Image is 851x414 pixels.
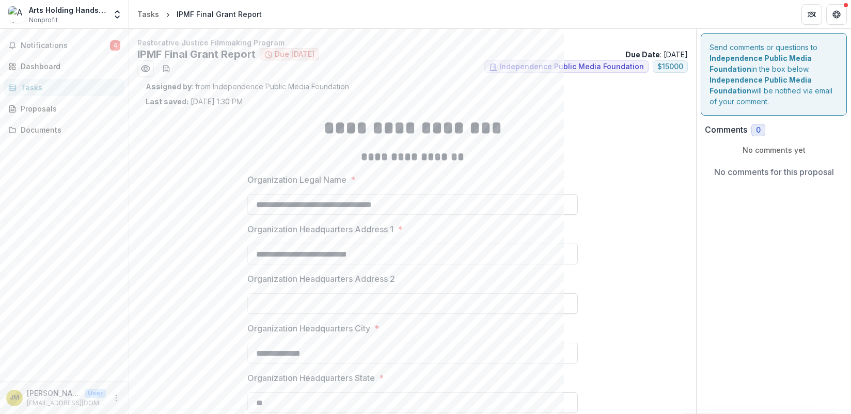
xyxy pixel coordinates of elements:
[85,389,106,398] p: User
[247,273,395,285] p: Organization Headquarters Address 2
[27,399,106,408] p: [EMAIL_ADDRESS][DOMAIN_NAME]
[133,7,266,22] nav: breadcrumb
[29,15,58,25] span: Nonprofit
[110,392,122,404] button: More
[499,62,644,71] span: Independence Public Media Foundation
[158,60,175,77] button: download-word-button
[21,124,116,135] div: Documents
[4,121,124,138] a: Documents
[701,33,847,116] div: Send comments or questions to in the box below. will be notified via email of your comment.
[714,166,834,178] p: No comments for this proposal
[8,6,25,23] img: Arts Holding Hands and Hearts (AHHAH)
[10,394,19,401] div: Jan Michener
[705,145,843,155] p: No comments yet
[146,97,188,106] strong: Last saved:
[710,54,812,73] strong: Independence Public Media Foundation
[275,50,314,59] span: Due [DATE]
[801,4,822,25] button: Partners
[247,372,375,384] p: Organization Headquarters State
[247,173,346,186] p: Organization Legal Name
[21,103,116,114] div: Proposals
[4,100,124,117] a: Proposals
[625,49,688,60] p: : [DATE]
[133,7,163,22] a: Tasks
[21,61,116,72] div: Dashboard
[146,96,243,107] p: [DATE] 1:30 PM
[657,62,683,71] span: $ 15000
[4,58,124,75] a: Dashboard
[705,125,747,135] h2: Comments
[21,82,116,93] div: Tasks
[110,40,120,51] span: 4
[137,37,688,48] p: Restorative Justice Filmmaking Program
[177,9,262,20] div: IPMF Final Grant Report
[21,41,110,50] span: Notifications
[4,37,124,54] button: Notifications4
[4,79,124,96] a: Tasks
[27,388,81,399] p: [PERSON_NAME]
[247,322,370,335] p: Organization Headquarters City
[29,5,106,15] div: Arts Holding Hands and Hearts (AHHAH)
[146,82,192,91] strong: Assigned by
[625,50,660,59] strong: Due Date
[826,4,847,25] button: Get Help
[137,9,159,20] div: Tasks
[146,81,680,92] p: : from Independence Public Media Foundation
[137,48,256,60] h2: IPMF Final Grant Report
[137,60,154,77] button: Preview 945036ba-64bf-40fa-8131-12f15bda670d.pdf
[247,223,393,235] p: Organization Headquarters Address 1
[710,75,812,95] strong: Independence Public Media Foundation
[756,126,761,135] span: 0
[110,4,124,25] button: Open entity switcher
